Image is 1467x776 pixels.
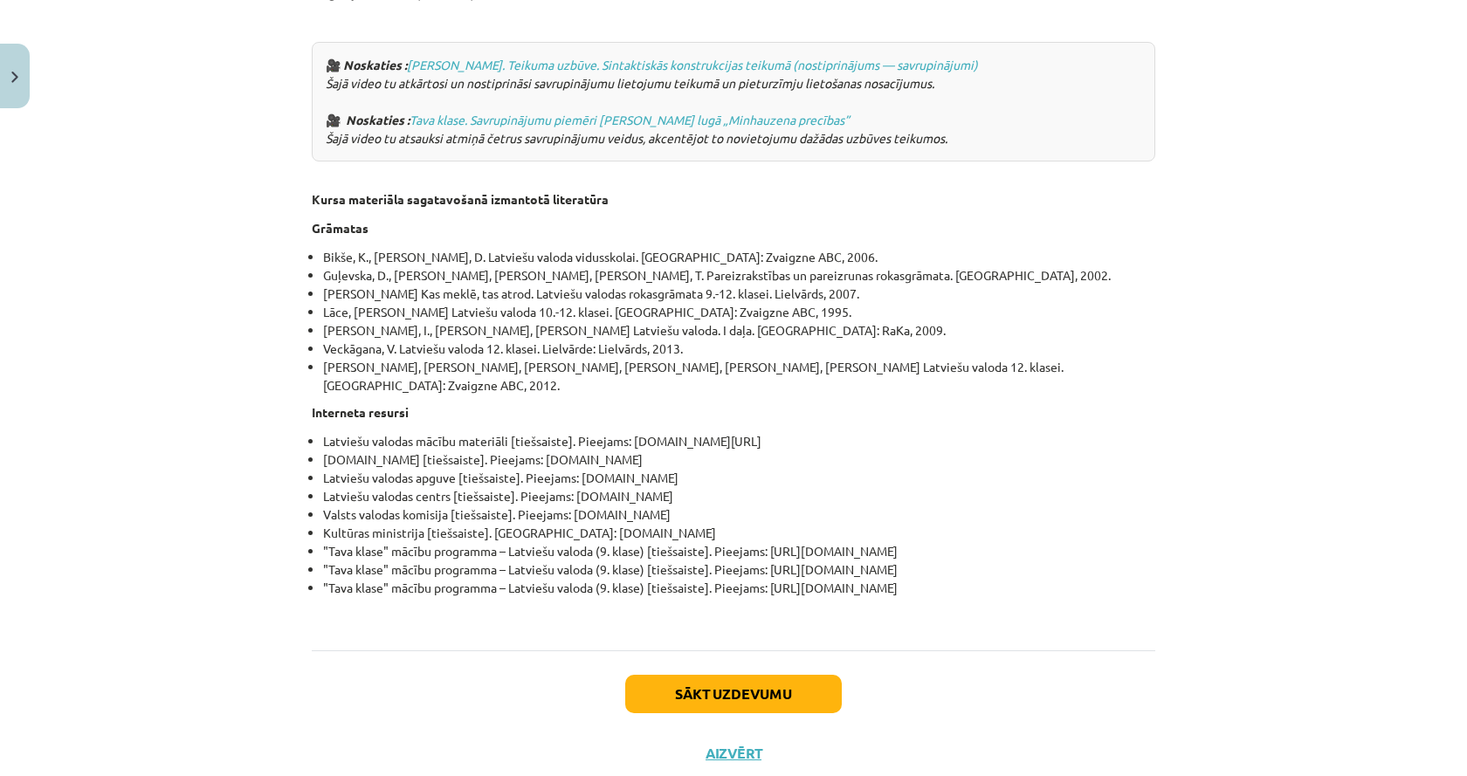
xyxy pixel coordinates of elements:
[312,191,609,207] strong: Kursa materiāla sagatavošanā izmantotā literatūra
[323,505,1155,524] li: Valsts valodas komisija [tiešsaiste]. Pieejams: [DOMAIN_NAME]
[323,358,1155,395] li: [PERSON_NAME], [PERSON_NAME], [PERSON_NAME], [PERSON_NAME], [PERSON_NAME], [PERSON_NAME] Latviešu...
[343,57,407,72] strong: Noskaties :
[312,220,368,236] strong: Grāmatas
[323,340,1155,358] li: Veckāgana, V. Latviešu valoda 12. klasei. Lielvārde: Lielvārds, 2013.
[323,303,1155,321] li: Lāce, [PERSON_NAME] Latviešu valoda 10.-12. klasei. [GEOGRAPHIC_DATA]: Zvaigzne ABC, 1995.
[326,57,981,91] em: Šajā video tu atkārtosi un nostiprināsi savrupinājumu lietojumu teikumā un pieturzīmju lietošanas...
[323,285,1155,303] li: [PERSON_NAME] Kas meklē, tas atrod. Latviešu valodas rokasgrāmata 9.-12. klasei. Lielvārds, 2007.
[326,112,947,146] em: Šajā video tu atsauksi atmiņā četrus savrupinājumu veidus, akcentējot to novietojumu dažādas uzbū...
[326,57,341,72] a: Movie Camera
[323,469,1155,487] li: Latviešu valodas apguve [tiešsaiste]. Pieejams: [DOMAIN_NAME]
[11,72,18,83] img: icon-close-lesson-0947bae3869378f0d4975bcd49f059093ad1ed9edebbc8119c70593378902aed.svg
[323,524,1155,542] li: Kultūras ministrija [tiešsaiste]. [GEOGRAPHIC_DATA]: [DOMAIN_NAME]
[323,248,1155,266] li: Bikše, K., [PERSON_NAME], D. Latviešu valoda vidusskolai. [GEOGRAPHIC_DATA]: Zvaigzne ABC, 2006.
[407,57,978,72] a: [PERSON_NAME]. Teikuma uzbūve. Sintaktiskās konstrukcijas teikumā (nostiprinājums — savrupinājumi)
[323,487,1155,505] li: Latviešu valodas centrs [tiešsaiste]. Pieejams: [DOMAIN_NAME]
[323,560,1155,579] li: "Tava klase" mācību programma – Latviešu valoda (9. klase) [tiešsaiste]. Pieejams: [URL][DOMAIN_N...
[346,112,410,127] strong: Noskaties :
[625,675,842,713] button: Sākt uzdevumu
[323,579,1155,597] li: "Tava klase" mācību programma – Latviešu valoda (9. klase) [tiešsaiste]. Pieejams: [URL][DOMAIN_N...
[326,112,341,127] a: Movie Camera
[700,745,767,762] button: Aizvērt
[323,266,1155,285] li: Guļevska, D., [PERSON_NAME], [PERSON_NAME], [PERSON_NAME], T. Pareizrakstības un pareizrunas roka...
[323,450,1155,469] li: [DOMAIN_NAME] [tiešsaiste]. Pieejams: [DOMAIN_NAME]
[323,321,1155,340] li: [PERSON_NAME], I., [PERSON_NAME], [PERSON_NAME] Latviešu valoda. I daļa. [GEOGRAPHIC_DATA]: RaKa,...
[312,404,409,420] strong: Interneta resursi
[323,542,1155,560] li: "Tava klase" mācību programma – Latviešu valoda (9. klase) [tiešsaiste]. Pieejams: [URL][DOMAIN_N...
[323,432,1155,450] li: Latviešu valodas mācību materiāli [tiešsaiste]. Pieejams: [DOMAIN_NAME][URL]
[410,112,850,127] a: Tava klase. Savrupinājumu piemēri [PERSON_NAME] lugā „Minhauzena precības”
